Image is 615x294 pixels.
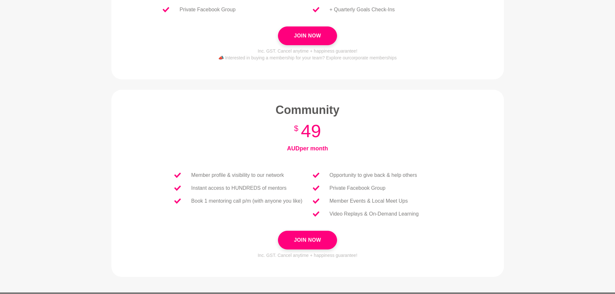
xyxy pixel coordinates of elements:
[330,171,417,179] p: Opportunity to give back & help others
[179,6,235,14] p: Private Facebook Group
[191,197,302,205] p: Book 1 mentoring call p/m (with anyone you like)
[278,26,337,45] button: Join Now
[278,231,337,249] button: Join Now
[330,6,395,14] p: + Quarterly Goals Check-Ins
[349,55,397,60] a: corporate memberships
[330,184,385,192] p: Private Facebook Group
[153,48,463,55] p: Inc. GST. Cancel anytime + happiness guarantee!
[153,120,463,142] h3: 49
[191,184,286,192] p: Instant access to HUNDREDS of mentors
[191,171,284,179] p: Member profile & visibility to our network
[330,197,408,205] p: Member Events & Local Meet Ups
[153,252,463,259] p: Inc. GST. Cancel anytime + happiness guarantee!
[153,55,463,61] p: 📣 Interested in buying a membership for your team? Explore our
[153,103,463,117] h2: Community
[153,145,463,152] h4: AUD per month
[330,210,419,218] p: Video Replays & On-Demand Learning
